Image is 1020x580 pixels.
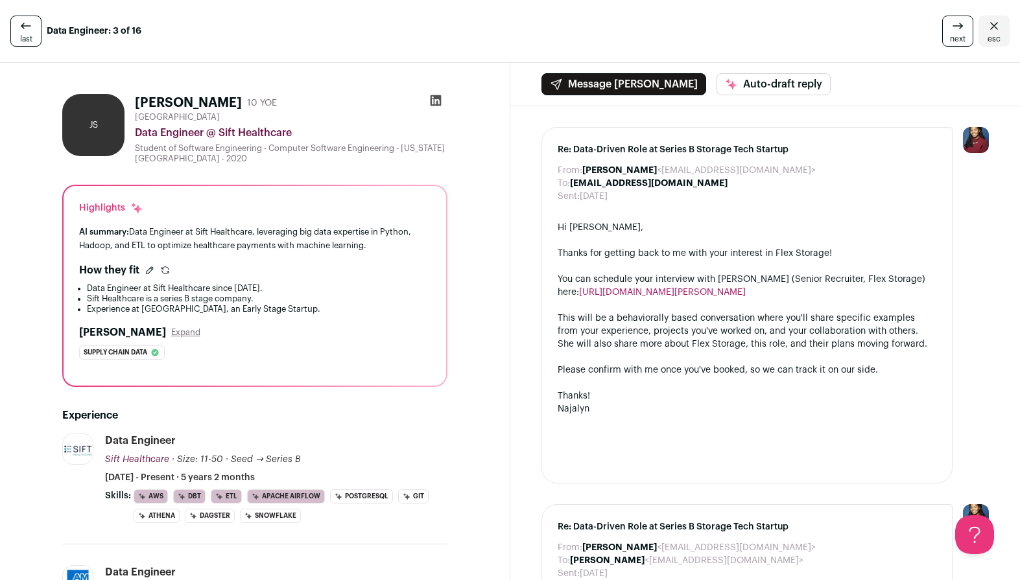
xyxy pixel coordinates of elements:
[79,225,431,252] div: Data Engineer at Sift Healthcare, leveraging big data expertise in Python, Hadoop, and ETL to opt...
[558,273,937,299] div: You can schedule your interview with [PERSON_NAME] (Senior Recruiter, Flex Storage) here:
[963,504,989,530] img: 10010497-medium_jpg
[134,509,180,523] li: Athena
[570,179,728,188] b: [EMAIL_ADDRESS][DOMAIN_NAME]
[988,34,1001,44] span: esc
[558,177,570,190] dt: To:
[580,567,608,580] dd: [DATE]
[330,489,393,504] li: PostgreSQL
[87,283,431,294] li: Data Engineer at Sift Healthcare since [DATE].
[558,554,570,567] dt: To:
[172,455,223,464] span: · Size: 11-50
[87,304,431,314] li: Experience at [GEOGRAPHIC_DATA], an Early Stage Startup.
[978,16,1010,47] a: Close
[226,453,228,466] span: ·
[247,97,277,110] div: 10 YOE
[950,34,966,44] span: next
[942,16,973,47] a: next
[579,288,746,297] a: [URL][DOMAIN_NAME][PERSON_NAME]
[84,346,147,359] span: Supply chain data
[135,94,242,112] h1: [PERSON_NAME]
[185,509,235,523] li: dagster
[105,489,131,502] span: Skills:
[558,247,937,260] div: Thanks for getting back to me with your interest in Flex Storage!
[558,389,937,402] div: Thanks!
[558,143,937,156] span: Re: Data-Driven Role at Series B Storage Tech Startup
[247,489,325,504] li: Apache Airflow
[135,125,447,141] div: Data Engineer @ Sift Healthcare
[63,434,93,465] img: 96d1318064c6147fd9739736d4229bcf7c9a64a1649b3790c4e9703df7778451.jpg
[211,489,242,504] li: ETL
[955,515,994,554] iframe: Help Scout Beacon - Open
[717,73,831,95] button: Auto-draft reply
[240,509,301,523] li: Snowflake
[79,227,129,236] span: AI summary:
[135,112,220,122] span: [GEOGRAPHIC_DATA]
[558,402,937,415] div: Najalyn
[398,489,429,504] li: Git
[558,164,582,177] dt: From:
[541,73,706,95] button: Message [PERSON_NAME]
[62,408,447,423] h2: Experience
[105,565,176,579] div: Data Engineer
[558,221,937,234] div: Hi [PERSON_NAME],
[558,190,580,203] dt: Sent:
[105,455,169,464] span: Sift Healthcare
[79,262,139,278] h2: How they fit
[582,543,657,552] b: [PERSON_NAME]
[105,471,255,484] span: [DATE] - Present · 5 years 2 months
[171,327,200,338] button: Expand
[570,554,803,567] dd: <[EMAIL_ADDRESS][DOMAIN_NAME]>
[582,164,816,177] dd: <[EMAIL_ADDRESS][DOMAIN_NAME]>
[558,312,937,351] div: This will be a behaviorally based conversation where you'll share specific examples from your exp...
[62,94,125,156] div: JS
[79,202,143,215] div: Highlights
[558,364,937,377] div: Please confirm with me once you've booked, so we can track it on our side.
[558,541,582,554] dt: From:
[231,455,301,464] span: Seed → Series B
[963,127,989,153] img: 10010497-medium_jpg
[10,16,42,47] a: last
[87,294,431,304] li: Sift Healthcare is a series B stage company.
[582,166,657,175] b: [PERSON_NAME]
[173,489,206,504] li: dbt
[134,489,168,504] li: AWS
[570,556,645,565] b: [PERSON_NAME]
[558,567,580,580] dt: Sent:
[135,143,447,164] div: Student of Software Engineering - Computer Software Engineering - [US_STATE][GEOGRAPHIC_DATA] - 2020
[47,25,141,38] strong: Data Engineer: 3 of 16
[105,434,176,448] div: Data Engineer
[79,325,166,340] h2: [PERSON_NAME]
[558,520,937,533] span: Re: Data-Driven Role at Series B Storage Tech Startup
[580,190,608,203] dd: [DATE]
[20,34,32,44] span: last
[582,541,816,554] dd: <[EMAIL_ADDRESS][DOMAIN_NAME]>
